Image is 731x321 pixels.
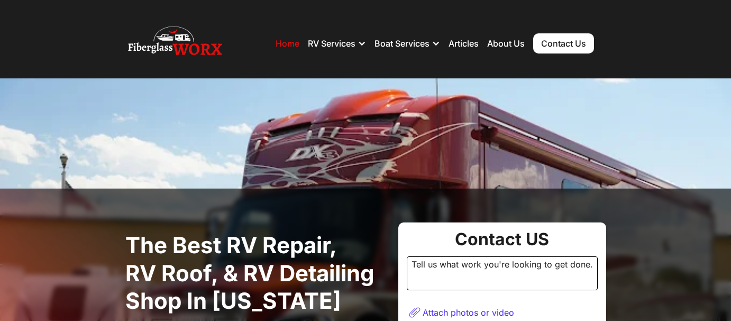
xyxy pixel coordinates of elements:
div: Boat Services [374,38,430,49]
div: RV Services [308,38,355,49]
div: Attach photos or video [423,307,514,318]
div: RV Services [308,28,366,59]
a: About Us [487,38,525,49]
div: Boat Services [374,28,440,59]
div: Contact US [407,231,598,248]
a: Articles [449,38,479,49]
h1: The best RV Repair, RV Roof, & RV Detailing Shop in [US_STATE] [125,231,390,315]
a: Contact Us [533,33,594,53]
div: Tell us what work you're looking to get done. [407,256,598,290]
a: Home [276,38,299,49]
